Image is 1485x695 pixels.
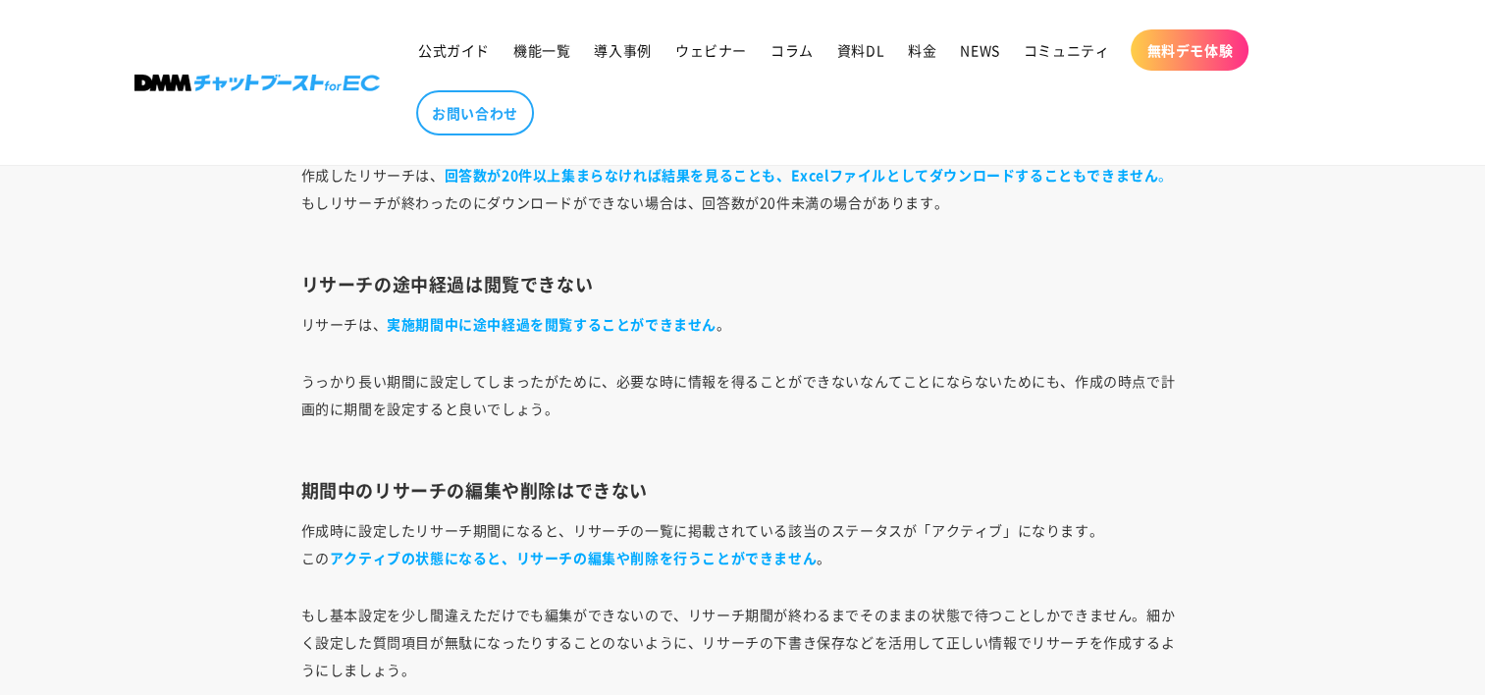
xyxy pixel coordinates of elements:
[387,314,716,334] strong: 実施期間中に途中経過を閲覧することができません
[406,29,502,71] a: 公式ガイド
[1012,29,1122,71] a: コミュニティ
[134,75,380,91] img: 株式会社DMM Boost
[416,90,534,135] a: お問い合わせ
[301,367,1185,450] p: うっかり長い期間に設定してしまったがために、必要な時に情報を得ることができないなんてことにならないためにも、作成の時点で計画的に期間を設定すると良いでしょう。
[594,41,651,59] span: 導入事例
[1024,41,1110,59] span: コミュニティ
[896,29,948,71] a: 料金
[908,41,936,59] span: 料金
[837,41,884,59] span: 資料DL
[301,601,1185,683] p: もし基本設定を少し間違えただけでも編集ができないので、リサーチ期間が終わるまでそのままの状態で待つことしかできません。細かく設定した質問項目が無駄になったりすることのないように、リサーチの下書き...
[445,165,1173,185] span: 。
[301,273,1185,295] h3: リサーチの途中経過は閲覧できない
[301,516,1185,571] p: 作成時に設定したリサーチ期間になると、リサーチの一覧に掲載されている該当のステータスが「アクティブ」になります。 この 。
[445,165,1159,185] strong: 回答数が20件以上集まらなければ結果を見ることも、Excelファイルとしてダウンロードすることもできません
[301,161,1185,243] p: 作成したリサーチは、 もしリサーチが終わったのにダウンロードができない場合は、回答数が20件未満の場合があります。
[582,29,663,71] a: 導入事例
[330,548,817,567] strong: アクティブの状態になると、リサーチの編集や削除を行うことができません
[759,29,825,71] a: コラム
[948,29,1011,71] a: NEWS
[1146,41,1233,59] span: 無料デモ体験
[675,41,747,59] span: ウェビナー
[432,104,518,122] span: お問い合わせ
[502,29,582,71] a: 機能一覧
[825,29,896,71] a: 資料DL
[418,41,490,59] span: 公式ガイド
[513,41,570,59] span: 機能一覧
[301,310,1185,338] p: リサーチは、 。
[960,41,999,59] span: NEWS
[1131,29,1248,71] a: 無料デモ体験
[770,41,814,59] span: コラム
[301,479,1185,502] h3: 期間中のリサーチの編集や削除はできない
[663,29,759,71] a: ウェビナー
